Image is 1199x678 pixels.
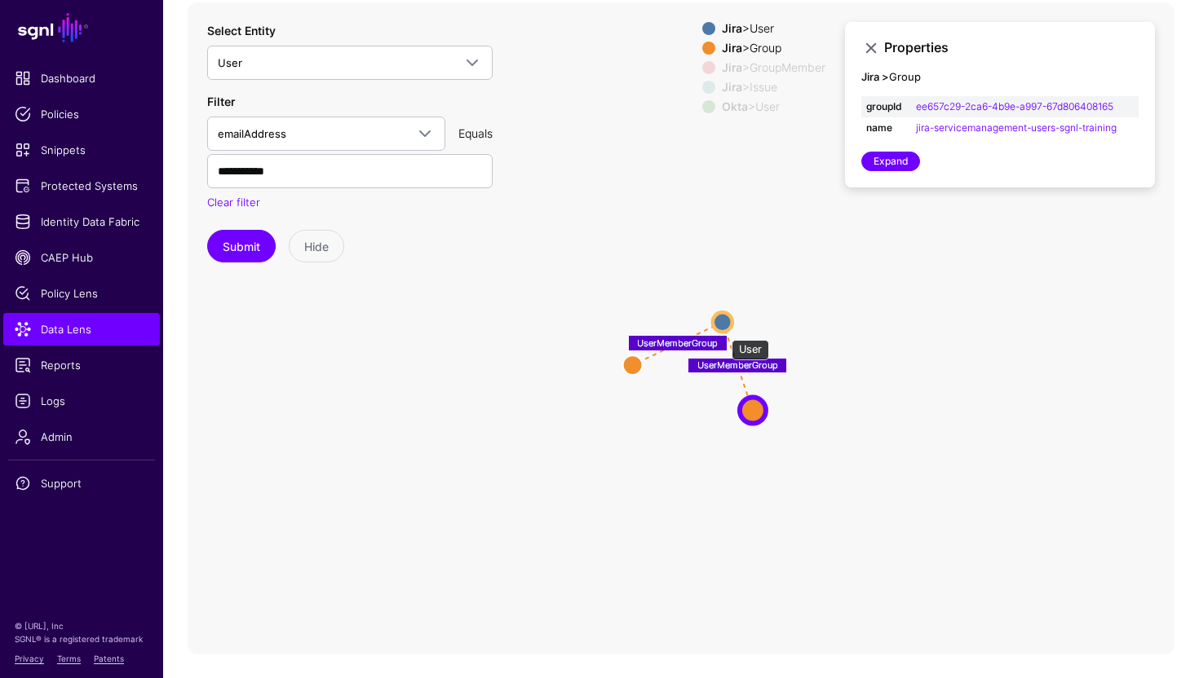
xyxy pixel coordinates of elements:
div: User [732,340,769,361]
strong: groupId [866,99,906,114]
a: Protected Systems [3,169,160,202]
a: Policy Lens [3,277,160,310]
strong: Jira > [861,70,889,83]
a: jira-servicemanagement-users-sgnl-training [916,121,1117,134]
span: Reports [15,357,148,373]
strong: Jira [722,80,742,94]
span: Dashboard [15,70,148,86]
label: Select Entity [207,22,276,39]
a: Clear filter [207,196,260,209]
span: Data Lens [15,321,148,337]
div: > GroupMember [719,61,829,74]
span: Policy Lens [15,285,148,302]
a: Snippets [3,134,160,166]
a: SGNL [10,10,153,46]
span: CAEP Hub [15,249,148,266]
span: Snippets [15,142,148,158]
strong: Jira [722,60,742,74]
a: Terms [57,654,81,663]
span: Protected Systems [15,178,148,194]
span: Identity Data Fabric [15,214,148,230]
h4: Group [861,71,1139,84]
button: Hide [289,230,344,262]
div: > Issue [719,81,829,94]
a: Patents [94,654,124,663]
a: Privacy [15,654,44,663]
a: Expand [861,152,920,171]
a: Policies [3,98,160,130]
a: Admin [3,420,160,453]
a: ee657c29-2ca6-4b9e-a997-67d806408165 [916,100,1113,112]
label: Filter [207,93,235,110]
a: Reports [3,349,160,381]
span: User [218,56,242,69]
a: Data Lens [3,313,160,346]
strong: Jira [722,41,742,55]
a: CAEP Hub [3,241,160,274]
button: Submit [207,230,276,262]
strong: Jira [722,21,742,35]
h3: Properties [884,40,1139,55]
div: > Group [719,42,829,55]
p: SGNL® is a registered trademark [15,632,148,645]
span: Support [15,475,148,491]
a: Identity Data Fabric [3,205,160,238]
div: > User [719,22,829,35]
a: Dashboard [3,62,160,95]
div: > User [719,100,829,113]
span: Admin [15,429,148,445]
text: UserMemberGroup [697,359,778,371]
strong: name [866,121,906,135]
span: Policies [15,106,148,122]
strong: Okta [722,99,748,113]
div: Equals [452,125,499,142]
text: UserMemberGroup [637,337,718,348]
span: emailAddress [218,127,286,140]
span: Logs [15,393,148,409]
p: © [URL], Inc [15,619,148,632]
a: Logs [3,385,160,417]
